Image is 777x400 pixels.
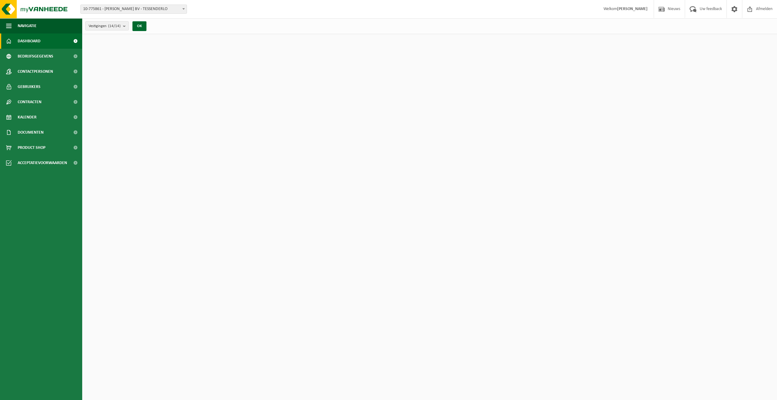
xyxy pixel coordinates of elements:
span: Contracten [18,94,41,110]
span: Navigatie [18,18,37,33]
button: OK [132,21,146,31]
span: Vestigingen [89,22,121,31]
span: Dashboard [18,33,40,49]
span: Kalender [18,110,37,125]
span: Product Shop [18,140,45,155]
strong: [PERSON_NAME] [617,7,648,11]
span: Bedrijfsgegevens [18,49,53,64]
span: Contactpersonen [18,64,53,79]
span: Acceptatievoorwaarden [18,155,67,170]
span: 10-775861 - YVES MAES BV - TESSENDERLO [81,5,187,13]
span: 10-775861 - YVES MAES BV - TESSENDERLO [80,5,187,14]
count: (14/14) [108,24,121,28]
span: Documenten [18,125,44,140]
iframe: chat widget [3,387,102,400]
span: Gebruikers [18,79,40,94]
button: Vestigingen(14/14) [85,21,129,30]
